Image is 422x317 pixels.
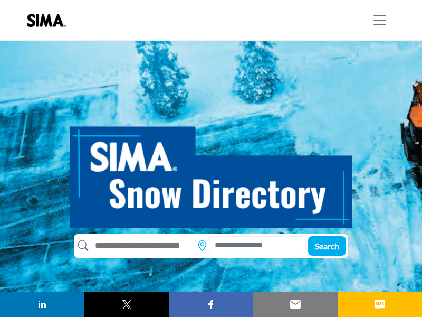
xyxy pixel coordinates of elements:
[289,298,302,311] img: email sharing button
[27,14,71,27] img: Site Logo
[120,298,133,311] img: twitter sharing button
[188,238,194,254] img: Rectangle%203585.svg
[70,115,352,228] img: SIMA Snow Directory
[315,241,339,251] span: Search
[205,298,217,311] img: facebook sharing button
[365,10,395,31] button: Toggle navigation
[36,298,49,311] img: linkedin sharing button
[308,236,346,256] button: Search
[373,298,386,311] img: sms sharing button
